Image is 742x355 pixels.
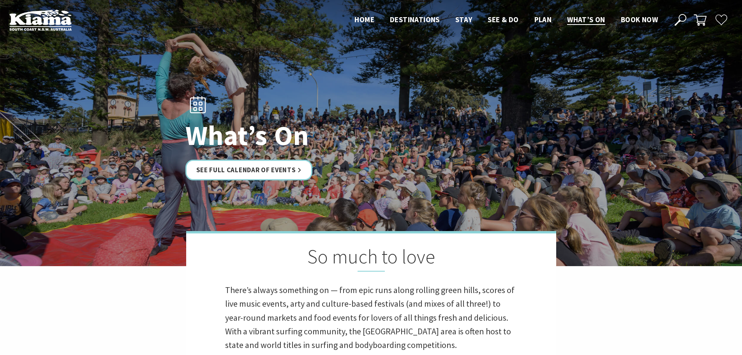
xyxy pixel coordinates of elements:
p: There’s always something on — from epic runs along rolling green hills, scores of live music even... [225,283,517,352]
nav: Main Menu [347,14,666,26]
span: Home [354,15,374,24]
span: See & Do [488,15,518,24]
span: Stay [455,15,472,24]
span: Destinations [390,15,440,24]
span: Plan [534,15,552,24]
img: Kiama Logo [9,9,72,31]
span: What’s On [567,15,605,24]
span: Book now [621,15,658,24]
h2: So much to love [225,245,517,272]
a: See Full Calendar of Events [185,160,313,180]
h1: What’s On [185,120,405,150]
